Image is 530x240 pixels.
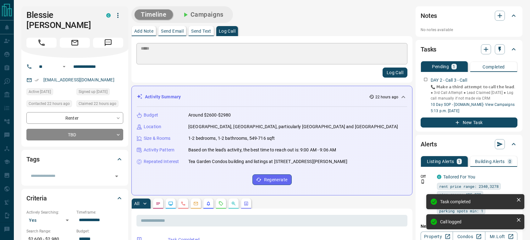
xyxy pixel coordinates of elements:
button: Regenerate [252,174,292,185]
p: New Alert: [421,223,517,230]
svg: Push Notification Only [421,179,425,184]
svg: Emails [193,201,198,206]
p: Size & Rooms [144,135,171,142]
div: Mon Oct 13 2025 [26,100,73,109]
h2: Alerts [421,139,437,149]
svg: Requests [218,201,224,206]
div: Tags [26,152,123,167]
span: size range: 495,878 [439,191,481,198]
div: Renter [26,112,123,124]
span: Claimed 22 hours ago [79,101,116,107]
p: Listing Alerts [427,159,454,164]
p: Pending [432,64,449,69]
p: All [134,201,139,206]
button: Campaigns [175,9,230,20]
p: 1 [458,159,461,164]
svg: Lead Browsing Activity [168,201,173,206]
span: Contacted 22 hours ago [29,101,70,107]
p: Activity Pattern [144,147,174,153]
p: Budget [144,112,158,118]
span: Signed up [DATE] [79,89,108,95]
div: condos.ca [106,13,111,18]
p: Building Alerts [475,159,505,164]
svg: Listing Alerts [206,201,211,206]
p: Around $2600-$2980 [188,112,231,118]
button: Open [112,172,121,181]
div: Activity Summary22 hours ago [137,91,407,103]
div: Criteria [26,191,123,206]
p: Activity Summary [145,94,181,100]
p: Timeframe: [76,210,123,215]
h2: Criteria [26,193,47,203]
span: Active [DATE] [29,89,51,95]
p: 5:13 p.m. [DATE] [431,108,517,114]
div: Mon Oct 13 2025 [76,88,123,97]
button: New Task [421,117,517,128]
p: DAY 2 - Call 3 - Call [431,77,467,84]
svg: Opportunities [231,201,236,206]
span: Message [93,38,123,48]
h1: Blessie [PERSON_NAME] [26,10,97,30]
div: TBD [26,129,123,140]
p: 22 hours ago [375,94,398,100]
svg: Notes [156,201,161,206]
button: Log Call [383,68,407,78]
p: Send Email [161,29,184,33]
a: [EMAIL_ADDRESS][DOMAIN_NAME] [43,77,114,82]
p: 1 [453,64,455,69]
p: 0 [509,159,511,164]
h2: Tasks [421,44,436,54]
h2: Tags [26,154,39,164]
a: Tailored For You [443,174,475,179]
p: Search Range: [26,228,73,234]
div: Alerts [421,137,517,152]
div: Notes [421,8,517,23]
p: Based on the lead's activity, the best time to reach out is: 9:00 AM - 9:06 AM [188,147,336,153]
a: 10 Day SOP - [DOMAIN_NAME]- View Campaigns [431,102,515,107]
p: No notes available [421,27,517,33]
div: condos.ca [437,175,441,179]
p: Budget: [76,228,123,234]
p: 1-2 bedrooms, 1-2 bathrooms, 549-716 sqft [188,135,275,142]
p: Log Call [219,29,235,33]
svg: Calls [181,201,186,206]
div: Yes [26,215,73,225]
p: Off [421,174,433,179]
p: Add Note [134,29,153,33]
p: Location [144,123,161,130]
p: Actively Searching: [26,210,73,215]
span: Call [26,38,57,48]
p: Tea Garden Condos building and listings at [STREET_ADDRESS][PERSON_NAME] [188,158,347,165]
button: Open [60,63,68,70]
p: Repeated Interest [144,158,179,165]
p: [GEOGRAPHIC_DATA], [GEOGRAPHIC_DATA], particularly [GEOGRAPHIC_DATA] and [GEOGRAPHIC_DATA] [188,123,398,130]
div: Task completed [440,199,514,204]
p: Send Text [191,29,211,33]
svg: Email Verified [35,78,39,82]
div: Tasks [421,42,517,57]
div: Mon Oct 13 2025 [76,100,123,109]
button: Timeline [135,9,173,20]
span: Email [60,38,90,48]
h2: Notes [421,11,437,21]
p: 📞 𝗠𝗮𝗸𝗲 𝗮 𝘁𝗵𝗶𝗿𝗱 𝗮𝘁𝘁𝗲𝗺𝗽𝘁 𝘁𝗼 𝗰𝗮𝗹𝗹 𝘁𝗵𝗲 𝗹𝗲𝗮𝗱. ● 3rd Call Attempt ● Lead Claimed [DATE] ● Log call manu... [431,84,517,101]
p: Completed [483,65,505,69]
span: rent price range: 2340,3278 [439,183,499,189]
div: Call logged [440,219,514,224]
svg: Agent Actions [244,201,249,206]
div: Mon Oct 13 2025 [26,88,73,97]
